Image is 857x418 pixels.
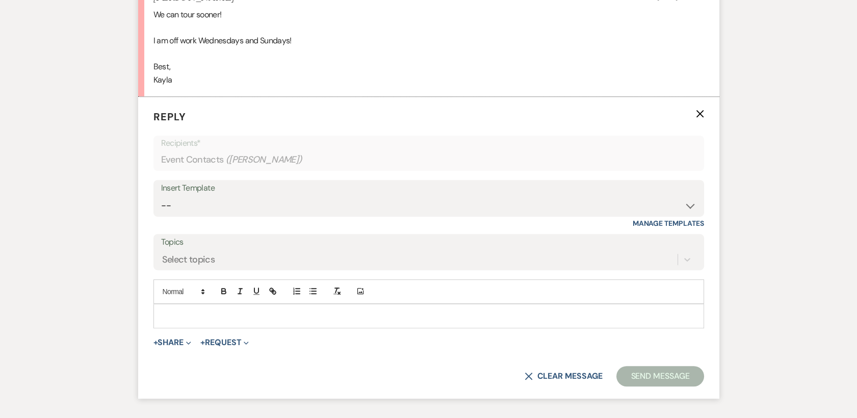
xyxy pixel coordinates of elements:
span: + [153,338,158,347]
a: Manage Templates [633,219,704,228]
p: Recipients* [161,137,696,150]
span: Reply [153,110,186,123]
button: Clear message [525,372,602,380]
label: Topics [161,235,696,250]
span: + [200,338,205,347]
div: Event Contacts [161,150,696,170]
div: Insert Template [161,181,696,196]
span: ( [PERSON_NAME] ) [226,153,302,167]
div: We can tour sooner! I am off work Wednesdays and Sundays! Best, Kayla [153,8,704,87]
div: Select topics [162,252,215,266]
button: Request [200,338,249,347]
button: Share [153,338,192,347]
button: Send Message [616,366,704,386]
